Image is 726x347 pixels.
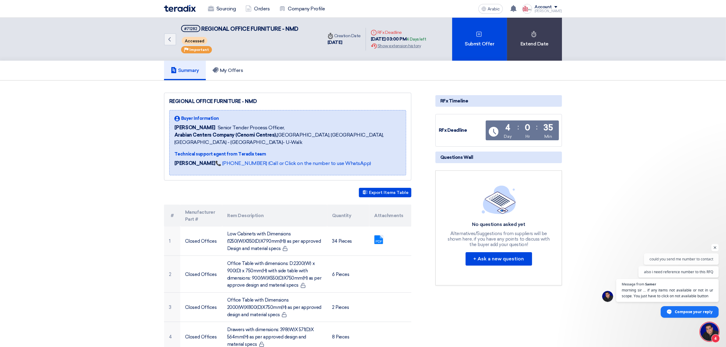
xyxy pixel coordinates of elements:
[169,272,171,277] font: 2
[185,238,216,244] font: Closed Offices
[227,231,321,251] font: Low Cabinets with Dimensions (1250(W)X350(D)X790mm(H)) as per approved Design and material specs
[700,323,719,341] div: Open chat
[241,2,274,16] a: Orders
[472,221,525,227] font: No questions asked yet
[535,9,562,13] font: [PERSON_NAME]
[174,132,277,138] font: Arabian Centers Company (Cenomi Centres),
[288,6,325,12] font: Company Profile
[369,190,409,195] font: Export Items Table
[185,334,216,340] font: Closed Offices
[164,61,206,80] a: Summary
[227,261,321,288] font: Office Table with dimensions: D:2200(W) x 900(D) x 750mm(H) with side table with dimensions: 900(...
[644,269,713,275] span: also i need reference number to this RFQ
[169,238,170,244] font: 1
[327,40,342,45] font: [DATE]
[359,188,411,197] button: Export Items Table
[185,305,216,310] font: Closed Offices
[522,4,532,14] img: Screenshot___1757334754460.png
[171,213,174,218] font: #
[645,282,656,286] span: Samer
[622,287,713,299] span: morning sir ... if any items not available or not in ur scope. You just have to click on not avai...
[334,33,361,38] font: Creation Date
[525,123,530,133] font: 0
[478,4,503,14] button: Arabic
[711,334,720,343] span: 4
[227,213,263,218] font: Item Description
[332,334,349,340] font: 8 Pieces
[332,213,351,218] font: Quantity
[377,30,402,35] font: RFx Deadline
[371,36,407,42] font: [DATE] 03:00 PM
[169,334,172,340] font: 4
[525,134,530,139] font: Hr
[374,235,423,272] a: NKMDR_1756987761580.PDF
[169,305,171,310] font: 3
[504,134,512,139] font: Day
[227,297,321,317] font: Office Table with Dimensions 2000(W)X800(D)X750mm(H) as per approved design and material specs
[332,305,349,310] font: 2 Pieces
[220,67,243,73] font: My Offers
[203,2,241,16] a: Sourcing
[215,160,371,166] a: 📞 [PHONE_NUMBER] (Call or Click on the number to use WhatsApp)
[164,5,196,12] img: Teradix logo
[184,27,197,31] font: #71282
[254,6,270,12] font: Orders
[377,43,421,48] font: Show extension history
[374,213,403,218] font: Attachments
[216,6,236,12] font: Sourcing
[181,25,299,33] h5: REGIONAL OFFICE FURNITURE - NMD
[488,6,500,12] font: Arabic
[536,123,538,131] font: :
[185,209,215,222] font: Manufacturer Part #
[178,67,199,73] font: Summary
[543,123,553,133] font: 35
[332,238,352,244] font: 34 Pieces
[482,185,516,214] img: empty_state_list.svg
[174,152,266,157] font: Technical support agent from Teradix team
[544,134,552,139] font: Min
[185,272,216,277] font: Closed Offices
[174,160,215,166] font: [PERSON_NAME]
[518,123,519,131] font: :
[649,256,713,262] span: could you send me number to contact
[505,123,510,133] font: 4
[622,282,644,286] span: Message from
[465,41,494,47] font: Submit Offer
[535,4,552,9] font: Account
[169,98,257,104] font: REGIONAL OFFICE FURNITURE - NMD
[206,61,250,80] a: My Offers
[407,37,426,41] font: 4 Days left
[466,252,532,266] button: + Ask a new question
[218,125,285,131] font: Senior Tender Process Officer,
[440,98,468,104] font: RFx Timeline
[448,231,549,247] font: Alternatives/Suggestions from suppliers will be shown here, if you have any points to discuss wit...
[181,116,219,121] font: Buyer Information
[520,41,549,47] font: Extend Date
[474,256,524,262] font: + Ask a new question
[439,127,467,133] font: RFx Deadline
[185,39,204,43] font: Accessed
[675,306,713,317] span: Compose your reply
[174,125,215,131] font: [PERSON_NAME]
[227,327,314,347] font: Drawers with dimensions: 398(W)X 571(D)X 564mm(H) as per approved design and material specs
[189,48,209,52] font: Important
[440,155,473,160] font: Questions Wall
[202,26,299,32] font: REGIONAL OFFICE FURNITURE - NMD
[332,272,349,277] font: 6 Pieces
[174,132,384,145] font: [GEOGRAPHIC_DATA], [GEOGRAPHIC_DATA], [GEOGRAPHIC_DATA] - [GEOGRAPHIC_DATA]- U-Walk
